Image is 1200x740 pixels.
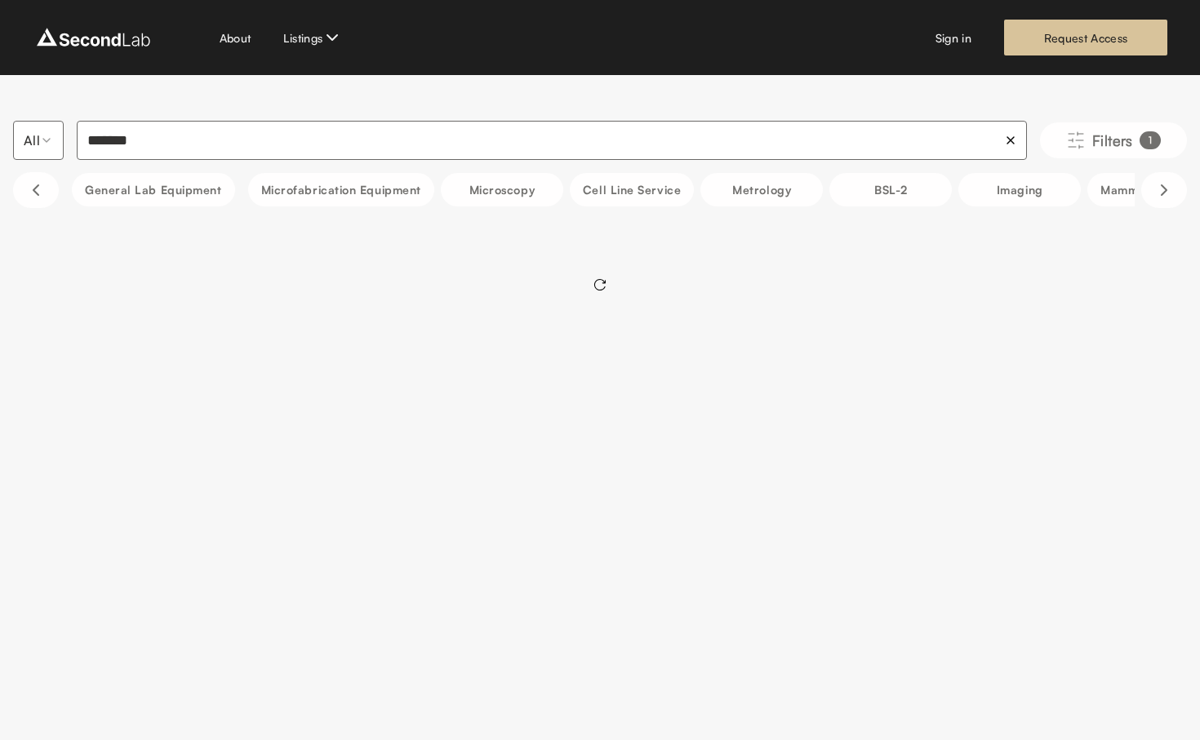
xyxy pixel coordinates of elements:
[220,29,251,47] a: About
[1141,172,1187,208] button: Scroll right
[283,28,342,47] button: Listings
[1140,131,1161,149] div: 1
[248,173,434,206] button: Microfabrication Equipment
[72,173,235,206] button: General Lab equipment
[936,29,971,47] a: Sign in
[13,172,59,208] button: Scroll left
[700,173,823,206] button: Metrology
[33,24,154,51] img: logo
[958,173,1081,206] button: Imaging
[829,173,952,206] button: BSL-2
[1040,122,1187,158] button: Filters
[1092,129,1133,152] span: Filters
[13,121,64,160] button: Select listing type
[1004,20,1167,55] a: Request Access
[570,173,694,206] button: Cell line service
[441,173,563,206] button: Microscopy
